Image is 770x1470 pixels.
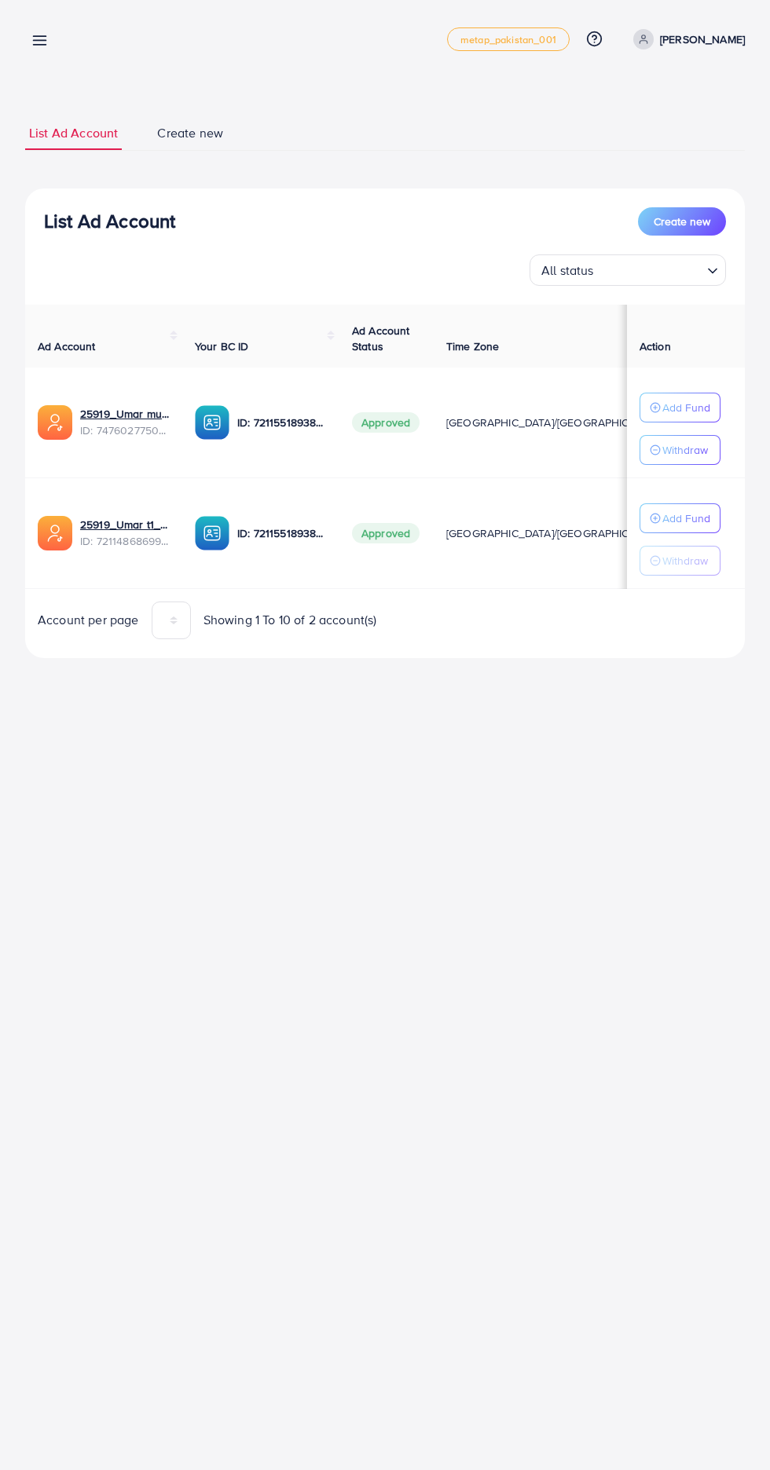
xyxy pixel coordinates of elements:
div: <span class='underline'>25919_Umar t1_1679070383896</span></br>7211486869945712641 [80,517,170,549]
span: [GEOGRAPHIC_DATA]/[GEOGRAPHIC_DATA] [446,415,665,430]
p: Add Fund [662,509,710,528]
span: metap_pakistan_001 [460,35,556,45]
a: 25919_Umar t1_1679070383896 [80,517,170,532]
img: ic-ads-acc.e4c84228.svg [38,405,72,440]
span: Account per page [38,611,139,629]
img: ic-ba-acc.ded83a64.svg [195,405,229,440]
button: Add Fund [640,503,720,533]
span: Create new [157,124,223,142]
a: metap_pakistan_001 [447,27,570,51]
p: [PERSON_NAME] [660,30,745,49]
button: Withdraw [640,546,720,576]
span: List Ad Account [29,124,118,142]
input: Search for option [599,256,701,282]
span: ID: 7476027750877626369 [80,422,170,438]
button: Add Fund [640,393,720,422]
button: Withdraw [640,435,720,465]
button: Create new [638,207,726,236]
img: ic-ads-acc.e4c84228.svg [38,516,72,550]
p: Withdraw [662,441,708,459]
span: Action [640,338,671,354]
span: Your BC ID [195,338,249,354]
p: ID: 7211551893808545793 [237,524,327,543]
div: Search for option [530,254,726,286]
span: Create new [654,214,710,229]
a: [PERSON_NAME] [627,29,745,49]
span: ID: 7211486869945712641 [80,533,170,549]
span: All status [538,259,597,282]
span: Approved [352,523,420,543]
p: Add Fund [662,398,710,417]
p: Withdraw [662,551,708,570]
span: Showing 1 To 10 of 2 account(s) [203,611,377,629]
h3: List Ad Account [44,210,175,232]
p: ID: 7211551893808545793 [237,413,327,432]
span: Approved [352,412,420,433]
span: [GEOGRAPHIC_DATA]/[GEOGRAPHIC_DATA] [446,525,665,541]
span: Ad Account Status [352,323,410,354]
span: Time Zone [446,338,499,354]
img: ic-ba-acc.ded83a64.svg [195,516,229,550]
a: 25919_Umar mumtaz_1740648371024 [80,406,170,422]
div: <span class='underline'>25919_Umar mumtaz_1740648371024</span></br>7476027750877626369 [80,406,170,438]
span: Ad Account [38,338,96,354]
